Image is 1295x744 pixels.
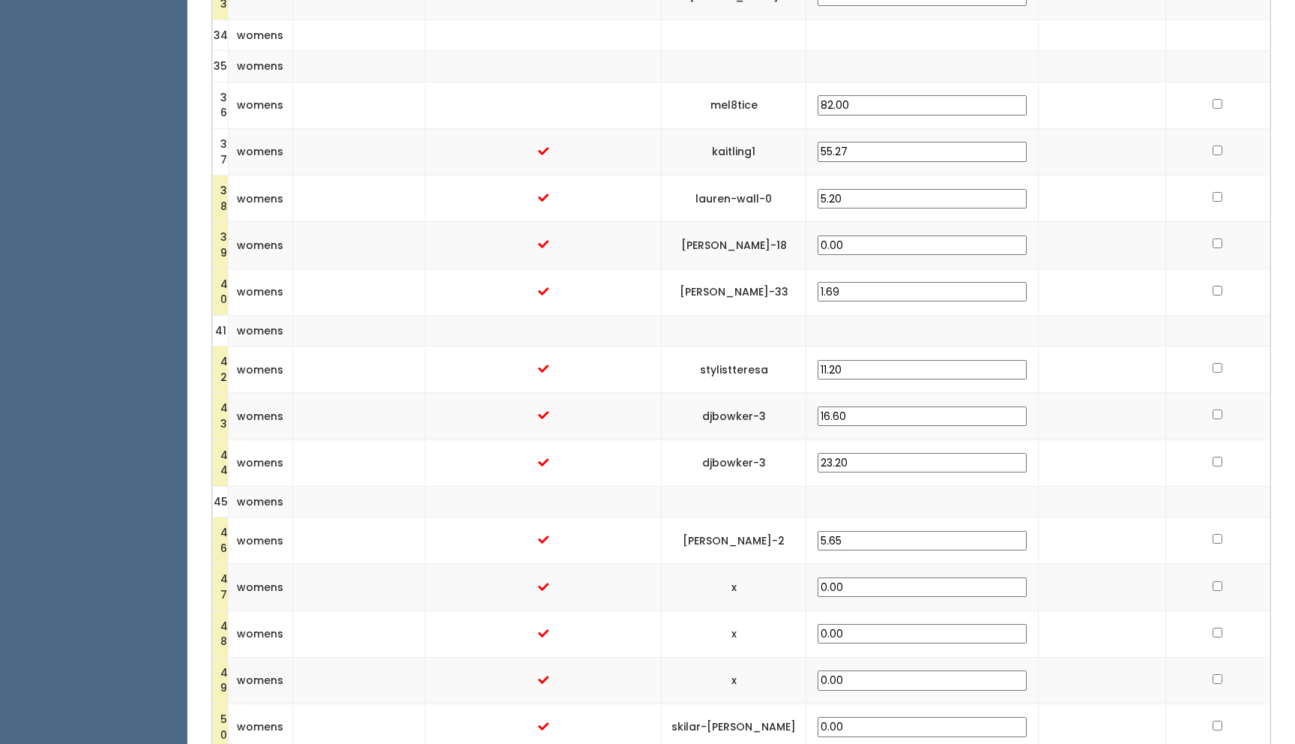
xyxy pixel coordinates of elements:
[662,564,806,610] td: x
[662,222,806,268] td: [PERSON_NAME]-18
[662,175,806,222] td: lauren-wall-0
[213,129,229,175] td: 37
[662,346,806,393] td: stylistteresa
[662,393,806,439] td: djbowker-3
[213,393,229,439] td: 43
[229,82,293,128] td: womens
[213,222,229,268] td: 39
[662,517,806,564] td: [PERSON_NAME]-2
[229,346,293,393] td: womens
[229,51,293,82] td: womens
[213,268,229,315] td: 40
[213,175,229,222] td: 38
[662,82,806,128] td: mel8tice
[229,657,293,703] td: womens
[229,439,293,486] td: womens
[229,129,293,175] td: womens
[213,346,229,393] td: 42
[229,393,293,439] td: womens
[229,564,293,610] td: womens
[662,439,806,486] td: djbowker-3
[229,486,293,517] td: womens
[662,268,806,315] td: [PERSON_NAME]-33
[213,610,229,657] td: 48
[213,51,229,82] td: 35
[213,439,229,486] td: 44
[213,315,229,346] td: 41
[229,268,293,315] td: womens
[213,486,229,517] td: 45
[213,657,229,703] td: 49
[662,610,806,657] td: x
[229,315,293,346] td: womens
[213,564,229,610] td: 47
[229,175,293,222] td: womens
[229,222,293,268] td: womens
[213,517,229,564] td: 46
[213,19,229,51] td: 34
[229,610,293,657] td: womens
[229,517,293,564] td: womens
[662,129,806,175] td: kaitling1
[229,19,293,51] td: womens
[213,82,229,128] td: 36
[662,657,806,703] td: x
